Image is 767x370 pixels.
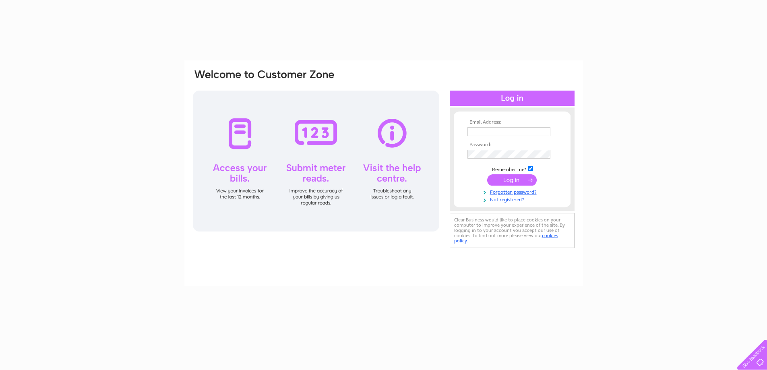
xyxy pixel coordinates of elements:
[465,165,559,173] td: Remember me?
[465,120,559,125] th: Email Address:
[450,213,575,248] div: Clear Business would like to place cookies on your computer to improve your experience of the sit...
[465,142,559,148] th: Password:
[467,195,559,203] a: Not registered?
[487,174,537,186] input: Submit
[467,188,559,195] a: Forgotten password?
[454,233,558,244] a: cookies policy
